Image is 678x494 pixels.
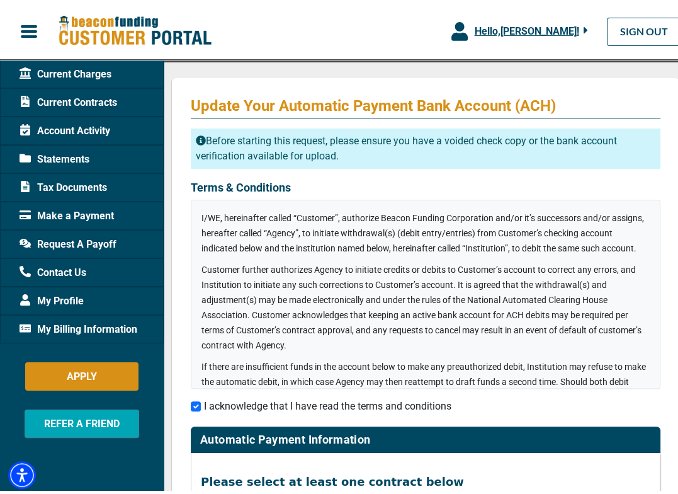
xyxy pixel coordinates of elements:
[25,406,139,435] button: REFER A FRIEND
[191,125,660,166] p: Before starting this request, please ensure you have a voided check copy or the bank account veri...
[8,458,36,486] div: Accessibility Menu
[474,22,579,34] span: Hello, [PERSON_NAME] !
[20,319,137,334] span: My Billing Information
[20,149,89,164] span: Statements
[191,94,660,112] p: Update Your Automatic Payment Bank Account (ACH)
[20,177,107,192] span: Tax Documents
[20,290,84,306] span: My Profile
[20,64,111,79] span: Current Charges
[20,92,117,107] span: Current Contracts
[191,176,660,193] p: Terms & Conditions
[20,262,86,277] span: Contact Us
[201,259,650,350] p: Customer further authorizes Agency to initiate credits or debits to Customer’s account to correct...
[201,207,650,253] p: I/WE, hereinafter called “Customer”, authorize Beacon Funding Corporation and/or it’s successors ...
[201,472,464,486] label: Please select at least one contract below
[204,397,451,409] span: I acknowledge that I have read the terms and conditions
[20,234,116,249] span: Request A Payoff
[25,359,138,388] button: APPLY
[20,205,114,221] span: Make a Payment
[58,12,212,44] img: Beacon Funding Customer Portal Logo
[200,430,370,444] h2: Automatic Payment Information
[20,120,110,135] span: Account Activity
[201,356,650,477] p: If there are insufficient funds in the account below to make any preauthorized debit, Institution...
